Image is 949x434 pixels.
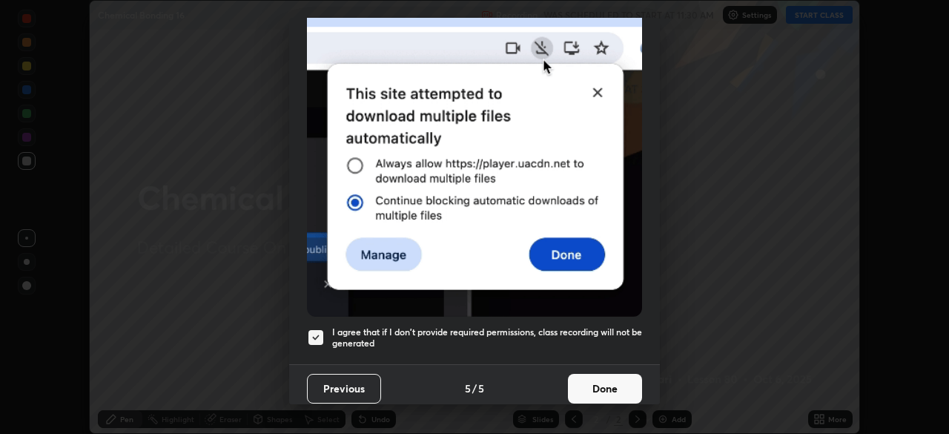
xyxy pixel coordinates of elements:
[478,381,484,396] h4: 5
[465,381,471,396] h4: 5
[332,326,642,349] h5: I agree that if I don't provide required permissions, class recording will not be generated
[568,374,642,404] button: Done
[307,374,381,404] button: Previous
[472,381,477,396] h4: /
